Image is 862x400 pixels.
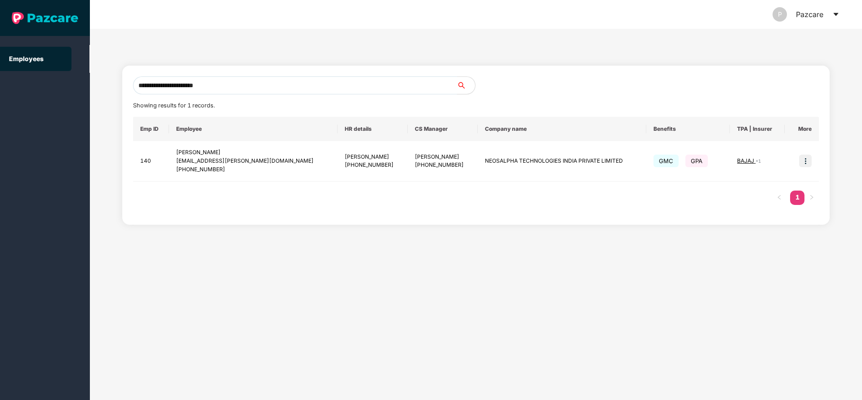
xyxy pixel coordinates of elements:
[176,157,330,165] div: [EMAIL_ADDRESS][PERSON_NAME][DOMAIN_NAME]
[133,102,215,109] span: Showing results for 1 records.
[799,155,812,167] img: icon
[133,141,169,182] td: 140
[169,117,337,141] th: Employee
[804,191,819,205] li: Next Page
[338,117,408,141] th: HR details
[772,191,786,205] button: left
[804,191,819,205] button: right
[785,117,819,141] th: More
[457,76,475,94] button: search
[9,55,44,62] a: Employees
[653,155,679,167] span: GMC
[415,161,471,169] div: [PHONE_NUMBER]
[777,195,782,200] span: left
[408,117,478,141] th: CS Manager
[176,165,330,174] div: [PHONE_NUMBER]
[646,117,730,141] th: Benefits
[345,161,400,169] div: [PHONE_NUMBER]
[478,141,646,182] td: NEOSALPHA TECHNOLOGIES INDIA PRIVATE LIMITED
[790,191,804,204] a: 1
[790,191,804,205] li: 1
[832,11,840,18] span: caret-down
[685,155,708,167] span: GPA
[755,158,761,164] span: + 1
[778,7,782,22] span: P
[457,82,475,89] span: search
[772,191,786,205] li: Previous Page
[133,117,169,141] th: Emp ID
[415,153,471,161] div: [PERSON_NAME]
[730,117,785,141] th: TPA | Insurer
[345,153,400,161] div: [PERSON_NAME]
[809,195,814,200] span: right
[478,117,646,141] th: Company name
[737,157,755,164] span: BAJAJ
[176,148,330,157] div: [PERSON_NAME]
